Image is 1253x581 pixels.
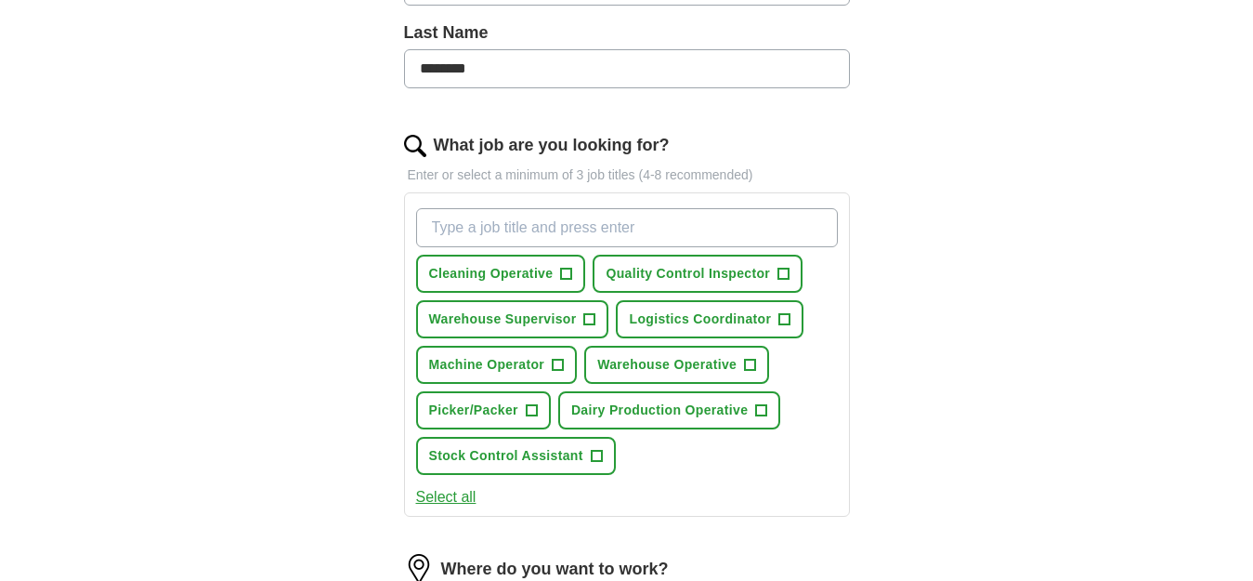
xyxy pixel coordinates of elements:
[429,355,545,375] span: Machine Operator
[416,208,838,247] input: Type a job title and press enter
[416,346,578,384] button: Machine Operator
[558,391,780,429] button: Dairy Production Operative
[616,300,803,338] button: Logistics Coordinator
[429,401,518,420] span: Picker/Packer
[416,486,476,508] button: Select all
[416,255,586,293] button: Cleaning Operative
[404,135,426,157] img: search.png
[404,165,850,185] p: Enter or select a minimum of 3 job titles (4-8 recommended)
[571,401,748,420] span: Dairy Production Operative
[584,346,769,384] button: Warehouse Operative
[429,446,583,466] span: Stock Control Assistant
[593,255,803,293] button: Quality Control Inspector
[416,437,616,475] button: Stock Control Assistant
[429,264,554,284] span: Cleaning Operative
[429,310,577,329] span: Warehouse Supervisor
[606,264,770,284] span: Quality Control Inspector
[404,20,850,46] label: Last Name
[597,355,737,375] span: Warehouse Operative
[416,300,609,338] button: Warehouse Supervisor
[416,391,551,429] button: Picker/Packer
[434,133,670,158] label: What job are you looking for?
[629,310,771,329] span: Logistics Coordinator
